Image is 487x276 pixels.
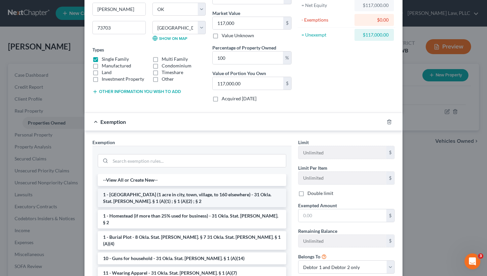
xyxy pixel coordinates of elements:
[283,17,291,30] div: $
[298,203,337,208] span: Exempted Amount
[110,154,286,167] input: Search exemption rules...
[360,2,389,9] div: $117,000.00
[478,253,483,259] span: 3
[102,69,112,76] label: Land
[212,10,240,17] label: Market Value
[213,17,283,30] input: 0.00
[102,56,129,62] label: Single Family
[212,44,276,51] label: Percentage of Property Owned
[162,76,174,82] label: Other
[386,209,394,222] div: $
[283,51,291,64] div: %
[98,252,286,264] li: 10 - Guns for household - 31 Okla. Stat. [PERSON_NAME]. § 1 (A)(14)
[298,164,327,171] label: Limit Per Item
[298,209,386,222] input: 0.00
[386,235,394,247] div: $
[298,172,386,184] input: --
[298,139,309,145] span: Limit
[102,62,131,69] label: Manufactured
[162,56,188,62] label: Multi Family
[360,17,389,23] div: $0.00
[162,62,191,69] label: Condominium
[301,2,352,9] div: = Net Equity
[301,17,352,23] div: - Exemptions
[152,36,187,41] a: Show on Map
[100,119,126,125] span: Exemption
[92,89,181,94] button: Other information you wish to add
[386,146,394,159] div: $
[386,172,394,184] div: $
[98,231,286,250] li: 1 - Burial Plot - 8 Okla. Stat. [PERSON_NAME]. § 7 31 Okla. Stat. [PERSON_NAME]. § 1 (A)(4)
[162,69,183,76] label: Timeshare
[213,51,283,64] input: 0.00
[98,210,286,229] li: 1 - Homestead (if more than 25% used for business) - 31 Okla. Stat. [PERSON_NAME]. § 2
[102,76,144,82] label: Investment Property
[212,70,266,77] label: Value of Portion You Own
[360,32,389,38] div: $117,000.00
[92,21,146,34] input: Enter zip...
[222,32,254,39] label: Value Unknown
[213,77,283,90] input: 0.00
[98,189,286,207] li: 1 - [GEOGRAPHIC_DATA] (1 acre in city, town, village, to 160 elsewhere) - 31 Okla. Stat. [PERSON_...
[98,174,286,186] li: --View All or Create New--
[92,139,115,145] span: Exemption
[92,46,104,53] label: Types
[301,32,352,38] div: = Unexempt
[464,253,480,269] iframe: Intercom live chat
[283,77,291,90] div: $
[307,190,333,197] label: Double limit
[298,228,337,234] label: Remaining Balance
[93,3,145,16] input: Enter city...
[298,235,386,247] input: --
[222,95,256,102] label: Acquired [DATE]
[298,146,386,159] input: --
[298,254,320,259] span: Belongs To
